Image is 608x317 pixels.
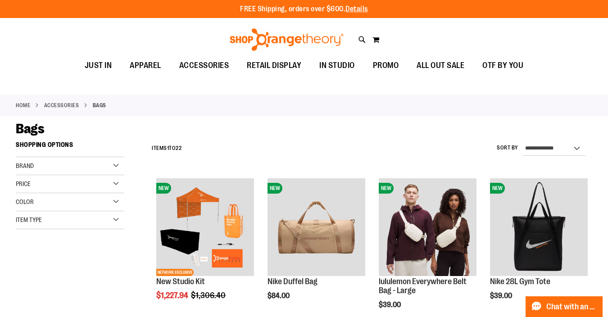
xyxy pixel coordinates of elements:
span: 1 [167,145,169,151]
a: Nike Duffel Bag [268,277,318,286]
span: IN STUDIO [319,55,355,76]
span: $39.00 [490,292,513,300]
a: lululemon Everywhere Belt Bag - LargeNEW [379,178,476,277]
span: NEW [490,183,505,194]
a: Home [16,101,30,109]
a: Nike 28L Gym Tote [490,277,550,286]
span: Color [16,198,34,205]
span: APPAREL [130,55,161,76]
span: $84.00 [268,292,291,300]
span: NETWORK EXCLUSIVE [156,269,194,276]
label: Sort By [497,144,518,152]
span: Bags [16,121,44,136]
strong: Shopping Options [16,137,124,157]
button: Chat with an Expert [526,296,603,317]
span: NEW [156,183,171,194]
span: $1,306.40 [191,291,227,300]
span: ALL OUT SALE [417,55,464,76]
h2: Items to [152,141,181,155]
span: RETAIL DISPLAY [247,55,301,76]
span: JUST IN [85,55,112,76]
span: $1,227.94 [156,291,190,300]
span: Brand [16,162,34,169]
a: Details [345,5,368,13]
a: lululemon Everywhere Belt Bag - Large [379,277,467,295]
p: FREE Shipping, orders over $600. [240,4,368,14]
span: ACCESSORIES [179,55,229,76]
span: $39.00 [379,301,402,309]
a: Nike 28L Gym ToteNEW [490,178,588,277]
img: Nike 28L Gym Tote [490,178,588,276]
span: Item Type [16,216,42,223]
a: ACCESSORIES [44,101,79,109]
img: Nike Duffel Bag [268,178,365,276]
a: New Studio Kit [156,277,205,286]
a: Nike Duffel BagNEW [268,178,365,277]
span: NEW [379,183,394,194]
img: Shop Orangetheory [228,28,345,51]
img: New Studio Kit [156,178,254,276]
span: Price [16,180,31,187]
span: PROMO [373,55,399,76]
a: New Studio KitNEWNETWORK EXCLUSIVE [156,178,254,277]
span: NEW [268,183,282,194]
span: 22 [176,145,181,151]
img: lululemon Everywhere Belt Bag - Large [379,178,476,276]
span: Chat with an Expert [546,303,597,311]
span: OTF BY YOU [482,55,523,76]
strong: Bags [93,101,106,109]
